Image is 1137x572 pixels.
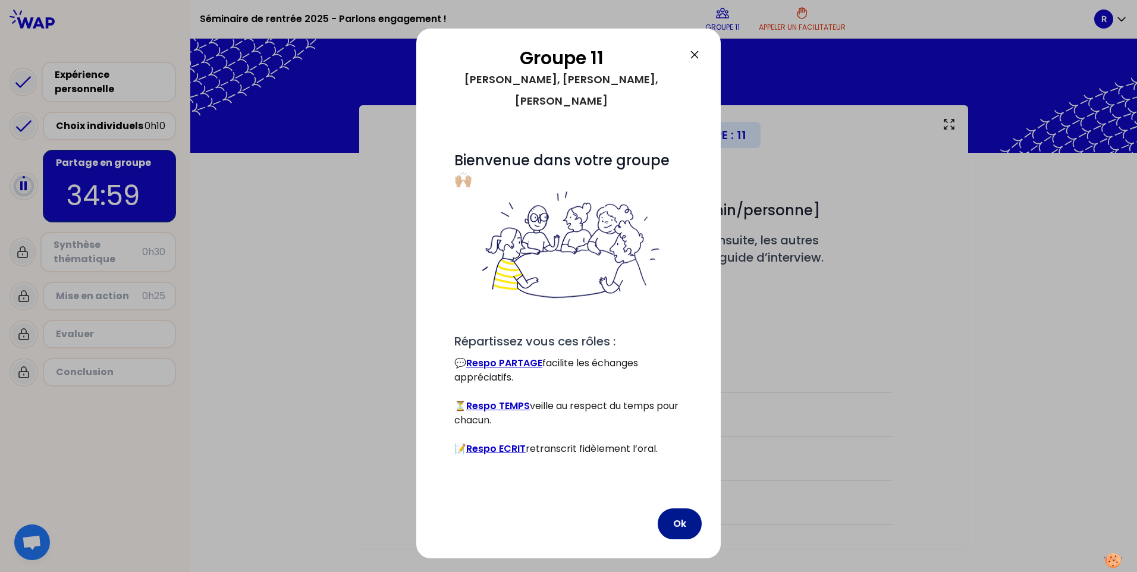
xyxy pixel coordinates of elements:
[454,399,683,428] p: ⏳ veille au respect du temps pour chacun.
[454,356,683,385] p: 💬 facilite les échanges appréciatifs.
[454,442,683,456] p: 📝 retranscrit fidèlement l’oral.
[658,508,702,539] button: Ok
[475,189,662,302] img: filesOfInstructions%2Fbienvenue%20dans%20votre%20groupe%20-%20petit.png
[454,150,683,302] span: Bienvenue dans votre groupe 🙌🏼
[466,399,530,413] a: Respo TEMPS
[435,48,687,69] h2: Groupe 11
[466,356,542,370] a: Respo PARTAGE
[466,442,526,455] a: Respo ECRIT
[454,333,615,350] span: Répartissez vous ces rôles :
[435,69,687,112] div: [PERSON_NAME], [PERSON_NAME], [PERSON_NAME]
